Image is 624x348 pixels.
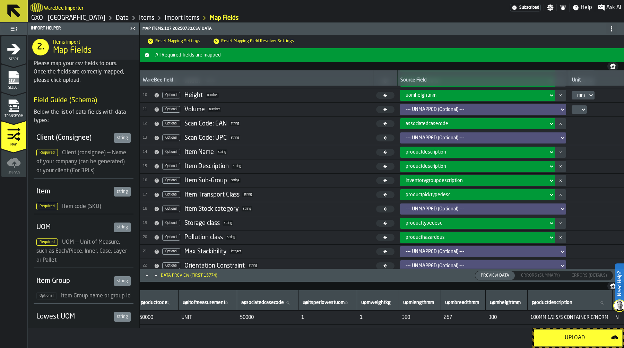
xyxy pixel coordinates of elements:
span: Optional [162,106,180,113]
span: Optional [162,177,180,184]
span: Item code (SKU) [62,204,101,209]
div: Upload [538,334,611,342]
span: label [490,300,521,305]
button: button- [555,175,566,186]
span: 380 [488,315,525,320]
a: link-to-/wh/i/ae0cd702-8cb1-4091-b3be-0aee77957c79/import/items [210,14,239,22]
label: button-toggle-Toggle Full Menu [1,24,26,34]
input: label [360,298,396,307]
div: string [114,276,131,286]
button: button-Upload [534,329,623,347]
div: DropdownMenuValue-producthazardous [400,232,555,243]
div: Item [36,187,111,197]
span: Optional [162,191,180,198]
input: label [240,298,295,307]
div: Item Name [184,148,214,156]
span: 18 [143,207,151,211]
span: string [242,206,252,211]
span: 14 [143,150,151,154]
span: Subscribed [519,5,539,10]
div: Item Transport Class [184,191,240,199]
div: Max Stackibility [184,248,227,255]
h3: Field Guide (Schema) [34,96,133,105]
div: Orientation Constraint [184,262,245,270]
div: DropdownMenuValue-productpicktypedesc [400,189,555,200]
div: DropdownMenuValue- [400,203,566,215]
input: label [530,298,609,307]
div: DropdownMenuValue-associatedcasecode [406,121,545,127]
div: DropdownMenuValue-inventorygroupdescription [406,178,545,183]
div: DropdownMenuValue- [400,246,566,257]
label: button-toggle-Ask AI [595,3,624,12]
span: Reset Mapping Settings [146,38,200,45]
span: string [217,149,227,155]
button: Minimize [152,272,160,279]
a: link-to-/wh/i/ae0cd702-8cb1-4091-b3be-0aee77957c79/data/items/ [139,14,154,22]
span: Errors (Summary) [518,272,563,279]
input: label [301,298,354,307]
span: 50000 [139,315,176,320]
li: menu Transform [1,93,26,120]
div: title-Map Fields [28,35,139,60]
span: Start [1,58,26,61]
span: associatedcasecode [406,121,448,127]
span: Optional [162,206,180,212]
div: Import Helper [29,26,128,31]
div: DropdownMenuValue-uomheightmm [406,93,545,98]
span: string [232,164,242,169]
span: 21 [143,249,151,254]
div: Menu Subscription [510,4,541,11]
div: Scan Code: UPC [184,134,227,142]
span: Optional [162,120,180,127]
label: button-switch-multi-Preview Data [475,271,515,280]
button: button- [555,90,566,101]
span: 50000 [240,315,296,320]
div: Pollution class [184,234,223,241]
span: 13 [143,136,151,140]
span: string [248,263,258,268]
span: string [229,135,240,140]
button: button- [555,118,566,129]
span: Optional [162,149,180,155]
input: label [402,298,438,307]
div: Item Group [36,276,111,286]
div: Source Field [400,77,566,84]
span: 10 [143,93,151,97]
span: label [303,300,345,305]
span: Errors (Details) [569,272,610,279]
button: button- [555,161,566,172]
div: Item Stock category [184,205,239,213]
span: integer [229,249,242,254]
span: Help [581,3,592,12]
div: DropdownMenuValue-mm [577,93,585,98]
div: thumb [475,271,515,280]
label: button-toggle-Notifications [557,4,569,11]
span: Required [36,238,58,246]
span: label [361,300,391,305]
div: Volume [184,106,205,113]
a: logo-header [31,1,43,14]
a: link-to-/wh/i/ae0cd702-8cb1-4091-b3be-0aee77957c79/data [116,14,129,22]
span: producttypedesc [406,220,442,226]
nav: Breadcrumb [31,14,326,22]
button: Maximize [143,272,151,279]
div: Item Description [184,163,229,170]
span: productdescription [406,164,446,169]
span: UNIT [181,315,234,320]
div: DropdownMenuValue- [406,135,556,141]
li: menu Start [1,36,26,63]
span: 15 [143,164,151,168]
span: 20 [143,235,151,240]
span: Required [36,149,58,156]
label: button-toggle-Help [570,3,595,12]
div: DropdownMenuValue-uomheightmm [400,90,555,101]
div: Data Preview (first 15774) [161,273,217,278]
input: label [181,298,234,307]
div: DropdownMenuValue- [400,132,566,143]
span: 1 [360,315,396,320]
div: DropdownMenuValue- [406,249,556,254]
li: menu Select [1,64,26,92]
span: Optional [162,248,180,255]
div: DropdownMenuValue-inventorygroupdescription [400,175,555,186]
span: 16 [143,178,151,183]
